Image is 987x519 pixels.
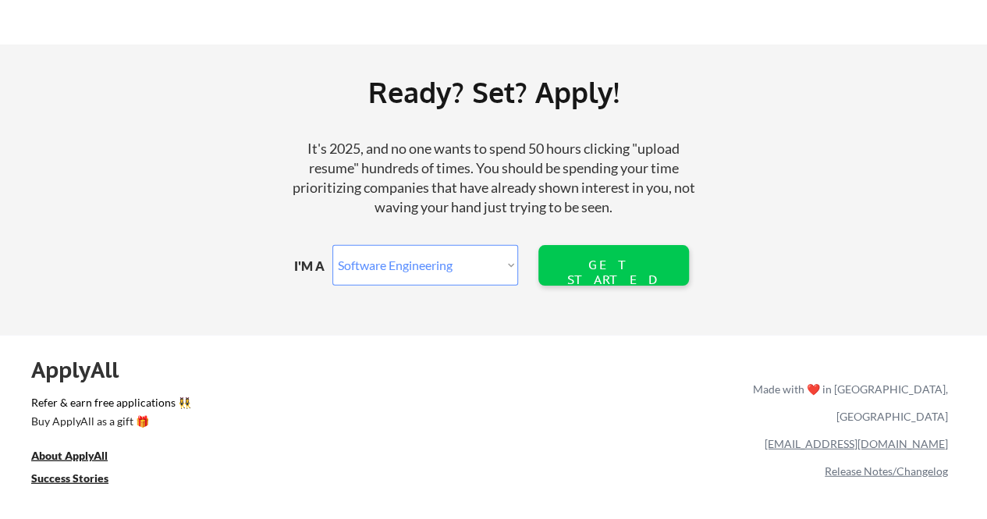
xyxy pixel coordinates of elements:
div: It's 2025, and no one wants to spend 50 hours clicking "upload resume" hundreds of times. You sho... [286,139,702,218]
div: Ready? Set? Apply! [218,69,769,115]
div: Made with ❤️ in [GEOGRAPHIC_DATA], [GEOGRAPHIC_DATA] [747,375,948,430]
a: Release Notes/Changelog [825,464,948,478]
a: Refer & earn free applications 👯‍♀️ [31,397,427,414]
a: Buy ApplyAll as a gift 🎁 [31,414,187,433]
div: I'M A [294,258,336,275]
a: [EMAIL_ADDRESS][DOMAIN_NAME] [765,437,948,450]
div: ApplyAll [31,357,137,383]
u: Success Stories [31,471,108,485]
div: Buy ApplyAll as a gift 🎁 [31,416,187,427]
div: GET STARTED [563,258,663,287]
u: About ApplyAll [31,449,108,462]
a: About ApplyAll [31,448,130,467]
a: Success Stories [31,471,130,490]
